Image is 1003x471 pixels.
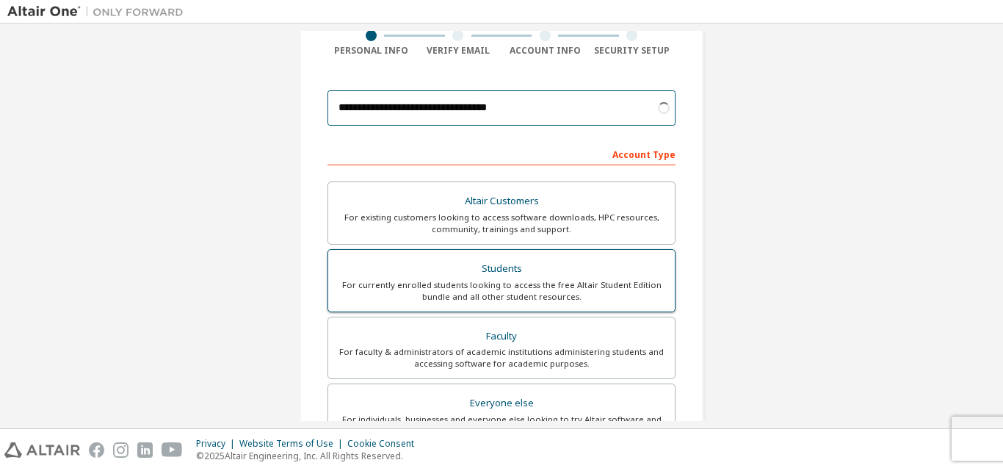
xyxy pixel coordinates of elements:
[347,438,423,450] div: Cookie Consent
[7,4,191,19] img: Altair One
[196,450,423,462] p: © 2025 Altair Engineering, Inc. All Rights Reserved.
[337,346,666,370] div: For faculty & administrators of academic institutions administering students and accessing softwa...
[239,438,347,450] div: Website Terms of Use
[337,326,666,347] div: Faculty
[337,393,666,414] div: Everyone else
[196,438,239,450] div: Privacy
[327,142,676,165] div: Account Type
[327,45,415,57] div: Personal Info
[113,442,128,458] img: instagram.svg
[501,45,589,57] div: Account Info
[415,45,502,57] div: Verify Email
[337,279,666,303] div: For currently enrolled students looking to access the free Altair Student Edition bundle and all ...
[337,191,666,212] div: Altair Customers
[337,414,666,437] div: For individuals, businesses and everyone else looking to try Altair software and explore our prod...
[137,442,153,458] img: linkedin.svg
[4,442,80,458] img: altair_logo.svg
[337,212,666,235] div: For existing customers looking to access software downloads, HPC resources, community, trainings ...
[337,259,666,279] div: Students
[589,45,676,57] div: Security Setup
[89,442,104,458] img: facebook.svg
[162,442,183,458] img: youtube.svg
